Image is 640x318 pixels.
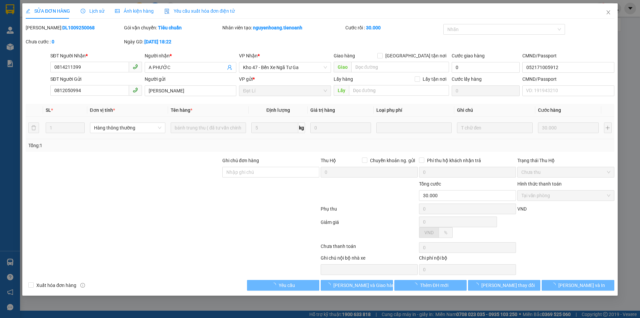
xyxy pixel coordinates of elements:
b: 30.000 [366,25,381,30]
span: Tên hàng [171,107,192,113]
input: Cước lấy hàng [452,85,520,96]
button: delete [28,122,39,133]
b: DL1009250068 [62,25,95,30]
div: Người gửi [145,75,236,83]
span: loading [413,283,420,287]
span: Giá trị hàng [310,107,335,113]
label: Ghi chú đơn hàng [222,158,259,163]
div: Phụ thu [320,205,418,217]
span: Tổng cước [419,181,441,187]
div: Chi phí nội bộ [419,254,516,264]
span: Lịch sử [81,8,104,14]
span: edit [26,9,30,13]
span: Định lượng [266,107,290,113]
span: Ảnh kiện hàng [115,8,154,14]
label: Cước lấy hàng [452,76,482,82]
span: info-circle [80,283,85,288]
span: VND [517,206,527,212]
div: Chưa cước : [26,38,123,45]
input: Dọc đường [349,85,449,96]
span: SỬA ĐƠN HÀNG [26,8,70,14]
div: Nhân viên tạo: [222,24,344,31]
span: Đơn vị tính [90,107,115,113]
button: Thêm ĐH mới [394,280,467,291]
button: [PERSON_NAME] thay đổi [468,280,540,291]
button: [PERSON_NAME] và In [542,280,614,291]
span: Chuyển khoản ng. gửi [367,157,418,164]
input: Ghi chú đơn hàng [222,167,319,178]
button: Yêu cầu [247,280,319,291]
span: Thu Hộ [321,158,336,163]
b: 0 [52,39,54,44]
span: Phí thu hộ khách nhận trả [424,157,484,164]
span: [PERSON_NAME] thay đổi [481,282,535,289]
input: 0 [538,122,599,133]
span: close [606,10,611,15]
span: [PERSON_NAME] và Giao hàng [333,282,397,289]
b: Tiêu chuẩn [158,25,182,30]
span: VP Nhận [239,53,258,58]
th: Loại phụ phí [374,104,454,117]
div: Giảm giá [320,219,418,241]
b: [DATE] 18:22 [144,39,171,44]
span: clock-circle [81,9,85,13]
div: Gói vận chuyển: [124,24,221,31]
b: nguyenhoang.tienoanh [253,25,302,30]
div: Chưa thanh toán [320,243,418,254]
span: Yêu cầu [279,282,295,289]
span: loading [474,283,481,287]
span: [PERSON_NAME] và In [558,282,605,289]
label: Hình thức thanh toán [517,181,562,187]
span: Tại văn phòng [521,191,610,201]
div: CMND/Passport [522,75,614,83]
div: Tổng: 1 [28,142,247,149]
input: Dọc đường [351,62,449,72]
span: SL [46,107,51,113]
span: Xuất hóa đơn hàng [34,282,79,289]
div: Người nhận [145,52,236,59]
span: Chưa thu [521,167,610,177]
input: 0 [310,122,371,133]
span: Lấy hàng [334,76,353,82]
div: Cước rồi : [345,24,442,31]
div: SĐT Người Gửi [50,75,142,83]
span: Lấy [334,85,349,96]
span: VND [424,230,434,235]
input: Ghi Chú [457,122,533,133]
span: picture [115,9,120,13]
div: Ghi chú nội bộ nhà xe [321,254,418,264]
span: Đạt Lí [243,86,327,96]
div: Ngày GD: [124,38,221,45]
div: VP gửi [239,75,331,83]
div: [PERSON_NAME]: [26,24,123,31]
span: loading [551,283,558,287]
span: Giao [334,62,351,72]
span: Yêu cầu xuất hóa đơn điện tử [164,8,235,14]
span: Thêm ĐH mới [420,282,448,289]
span: kg [298,122,305,133]
span: Giao hàng [334,53,355,58]
button: [PERSON_NAME] và Giao hàng [321,280,393,291]
span: loading [271,283,279,287]
button: Close [599,3,618,22]
span: Lấy tận nơi [420,75,449,83]
span: Kho 47 - Bến Xe Ngã Tư Ga [243,62,327,72]
div: Trạng thái Thu Hộ [517,157,614,164]
span: phone [133,64,138,69]
div: CMND/Passport [522,52,614,59]
span: Cước hàng [538,107,561,113]
span: [GEOGRAPHIC_DATA] tận nơi [383,52,449,59]
span: user-add [227,65,233,70]
span: % [444,230,447,235]
input: VD: Bàn, Ghế [171,122,246,133]
label: Cước giao hàng [452,53,485,58]
div: SĐT Người Nhận [50,52,142,59]
span: Hàng thông thường [94,123,161,133]
span: phone [133,87,138,93]
input: Cước giao hàng [452,62,520,73]
button: plus [604,122,611,133]
th: Ghi chú [455,104,535,117]
span: loading [326,283,333,287]
img: icon [164,9,170,14]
